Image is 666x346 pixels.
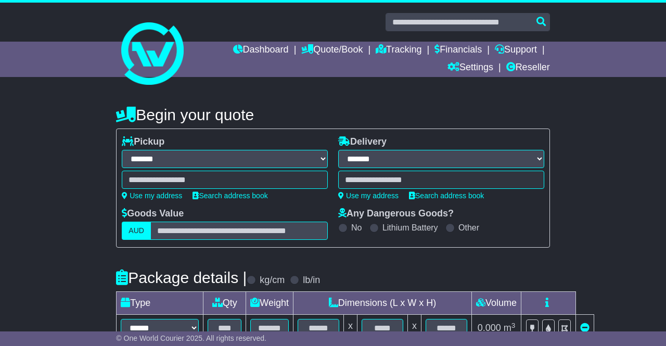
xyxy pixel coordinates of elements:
td: Weight [246,292,293,315]
td: Qty [203,292,246,315]
sup: 3 [511,322,516,329]
a: Use my address [338,191,399,200]
label: Delivery [338,136,387,148]
td: Volume [472,292,521,315]
a: Tracking [376,42,421,59]
label: Pickup [122,136,164,148]
label: Other [458,223,479,233]
label: kg/cm [260,275,285,286]
a: Use my address [122,191,182,200]
h4: Begin your quote [116,106,549,123]
a: Financials [434,42,482,59]
a: Quote/Book [301,42,363,59]
a: Search address book [409,191,484,200]
a: Dashboard [233,42,289,59]
a: Remove this item [580,323,590,333]
label: Lithium Battery [382,223,438,233]
span: m [504,323,516,333]
span: 0.000 [478,323,501,333]
label: No [351,223,362,233]
td: x [344,315,357,342]
a: Reseller [506,59,550,77]
a: Settings [447,59,493,77]
h4: Package details | [116,269,247,286]
td: Dimensions (L x W x H) [293,292,472,315]
span: © One World Courier 2025. All rights reserved. [116,334,266,342]
label: AUD [122,222,151,240]
label: lb/in [303,275,320,286]
td: Type [117,292,203,315]
a: Search address book [193,191,267,200]
a: Support [495,42,537,59]
td: x [408,315,421,342]
label: Any Dangerous Goods? [338,208,454,220]
label: Goods Value [122,208,184,220]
